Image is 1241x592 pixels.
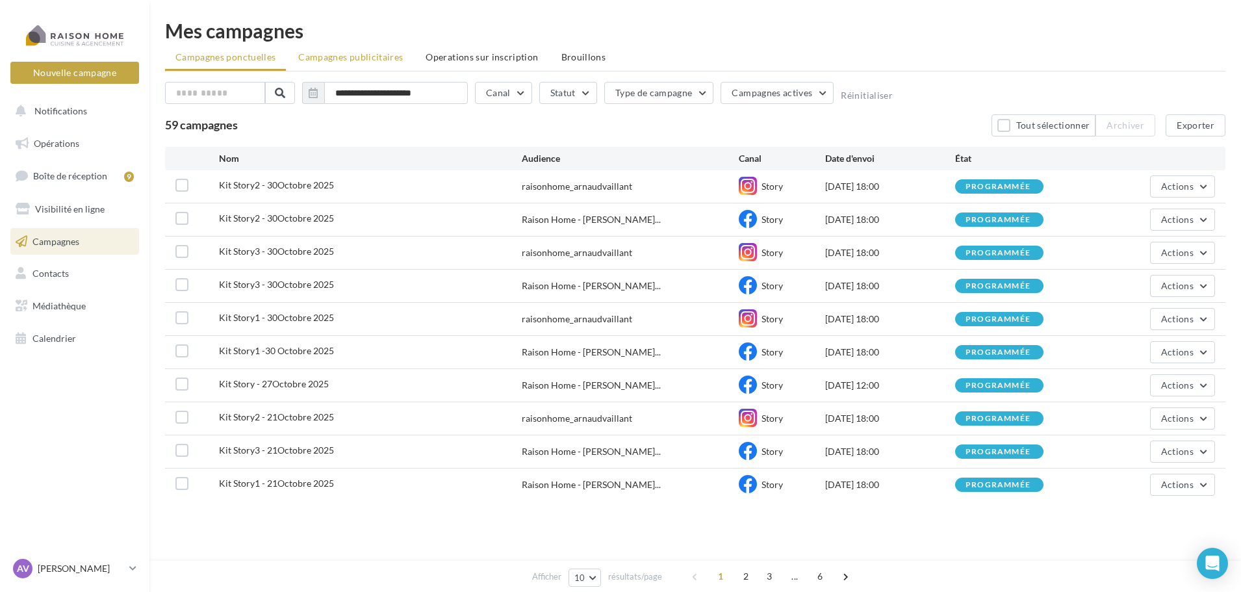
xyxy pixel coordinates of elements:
button: Actions [1150,374,1215,396]
span: Boîte de réception [33,170,107,181]
button: Actions [1150,474,1215,496]
button: Actions [1150,341,1215,363]
a: Campagnes [8,228,142,255]
div: programmée [966,249,1030,257]
div: 9 [124,172,134,182]
span: Actions [1161,346,1194,357]
span: Kit Story1 - 30Octobre 2025 [219,312,334,323]
span: Campagnes actives [732,87,812,98]
span: Actions [1161,247,1194,258]
span: Kit Story - 27Octobre 2025 [219,378,329,389]
button: Tout sélectionner [992,114,1095,136]
button: Campagnes actives [721,82,834,104]
span: Contacts [32,268,69,279]
span: résultats/page [608,571,662,583]
span: Kit Story2 - 30Octobre 2025 [219,212,334,224]
div: [DATE] 18:00 [825,346,955,359]
span: Kit Story3 - 21Octobre 2025 [219,444,334,456]
button: Actions [1150,209,1215,231]
span: Raison Home - [PERSON_NAME]... [522,379,661,392]
div: programmée [966,381,1030,390]
span: Campagnes publicitaires [298,51,403,62]
span: Actions [1161,479,1194,490]
span: Actions [1161,181,1194,192]
span: Kit Story2 - 21Octobre 2025 [219,411,334,422]
span: ... [784,566,805,587]
div: programmée [966,183,1030,191]
button: Type de campagne [604,82,714,104]
span: Story [761,181,783,192]
div: [DATE] 18:00 [825,478,955,491]
span: Raison Home - [PERSON_NAME]... [522,279,661,292]
span: Story [761,280,783,291]
span: Story [761,247,783,258]
span: Actions [1161,313,1194,324]
span: 2 [736,566,756,587]
span: Actions [1161,380,1194,391]
div: Open Intercom Messenger [1197,548,1228,579]
button: Actions [1150,308,1215,330]
span: Raison Home - [PERSON_NAME]... [522,445,661,458]
div: Nom [219,152,522,165]
a: Boîte de réception9 [8,162,142,190]
button: Exporter [1166,114,1225,136]
span: AV [17,562,29,575]
a: Calendrier [8,325,142,352]
button: Canal [475,82,532,104]
span: Kit Story3 - 30Octobre 2025 [219,279,334,290]
div: [DATE] 18:00 [825,313,955,326]
span: Médiathèque [32,300,86,311]
span: Story [761,446,783,457]
a: Visibilité en ligne [8,196,142,223]
span: Story [761,413,783,424]
span: Story [761,380,783,391]
span: Afficher [532,571,561,583]
div: raisonhome_arnaudvaillant [522,180,632,193]
span: Calendrier [32,333,76,344]
div: État [955,152,1085,165]
span: Visibilité en ligne [35,203,105,214]
button: Réinitialiser [841,90,893,101]
span: Story [761,346,783,357]
a: Opérations [8,130,142,157]
div: [DATE] 18:00 [825,246,955,259]
span: 3 [759,566,780,587]
a: Contacts [8,260,142,287]
button: Actions [1150,275,1215,297]
div: [DATE] 18:00 [825,213,955,226]
span: Actions [1161,280,1194,291]
div: raisonhome_arnaudvaillant [522,246,632,259]
a: Médiathèque [8,292,142,320]
span: Actions [1161,413,1194,424]
span: Kit Story1 -30 Octobre 2025 [219,345,334,356]
div: Mes campagnes [165,21,1225,40]
div: [DATE] 18:00 [825,412,955,425]
div: Audience [522,152,738,165]
span: 1 [710,566,731,587]
button: Archiver [1095,114,1155,136]
span: Raison Home - [PERSON_NAME]... [522,478,661,491]
button: Notifications [8,97,136,125]
span: Raison Home - [PERSON_NAME]... [522,346,661,359]
span: Campagnes [32,235,79,246]
div: programmée [966,481,1030,489]
div: [DATE] 18:00 [825,445,955,458]
span: Actions [1161,446,1194,457]
span: 10 [574,573,585,583]
a: AV [PERSON_NAME] [10,556,139,581]
button: Nouvelle campagne [10,62,139,84]
span: Story [761,479,783,490]
button: Statut [539,82,597,104]
span: Kit Story1 - 21Octobre 2025 [219,478,334,489]
button: Actions [1150,242,1215,264]
div: programmée [966,348,1030,357]
div: [DATE] 12:00 [825,379,955,392]
div: programmée [966,282,1030,290]
span: Raison Home - [PERSON_NAME]... [522,213,661,226]
span: Story [761,214,783,225]
button: 10 [569,569,602,587]
span: Opérations [34,138,79,149]
div: programmée [966,415,1030,423]
span: Notifications [34,105,87,116]
button: Actions [1150,441,1215,463]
